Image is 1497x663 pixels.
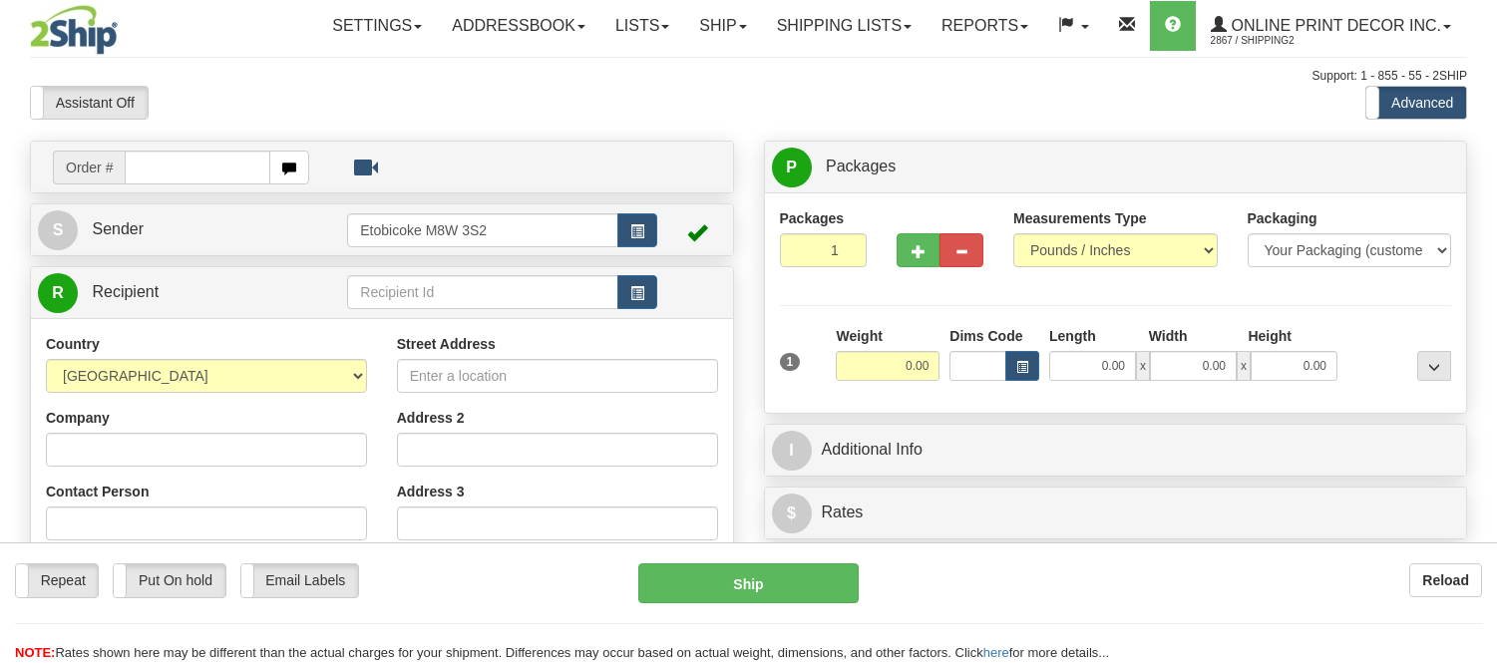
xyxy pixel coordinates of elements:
div: Support: 1 - 855 - 55 - 2SHIP [30,68,1467,85]
label: Length [1049,326,1096,346]
input: Recipient Id [347,275,617,309]
a: R Recipient [38,272,313,313]
label: Email Labels [241,564,358,596]
label: Packaging [1248,208,1317,228]
span: S [38,210,78,250]
button: Ship [638,563,858,603]
span: Recipient [92,283,159,300]
label: Put On hold [114,564,224,596]
button: Reload [1409,563,1482,597]
label: Address 2 [397,408,465,428]
label: Height [1248,326,1292,346]
span: 2867 / Shipping2 [1211,31,1360,51]
a: Addressbook [437,1,600,51]
a: IAdditional Info [772,430,1460,471]
label: Dims Code [949,326,1022,346]
label: Advanced [1366,87,1466,119]
img: logo2867.jpg [30,5,118,55]
a: Ship [684,1,761,51]
span: $ [772,494,812,533]
span: R [38,273,78,313]
label: Measurements Type [1013,208,1147,228]
span: P [772,148,812,187]
b: Reload [1422,572,1469,588]
a: here [983,645,1009,660]
a: Online Print Decor Inc. 2867 / Shipping2 [1196,1,1466,51]
label: Assistant Off [31,87,148,119]
a: S Sender [38,209,347,250]
span: x [1136,351,1150,381]
span: Packages [826,158,896,174]
span: Order # [53,151,125,184]
a: $Rates [772,493,1460,533]
span: I [772,431,812,471]
label: Repeat [16,564,98,596]
div: ... [1417,351,1451,381]
label: Street Address [397,334,496,354]
label: Country [46,334,100,354]
label: Packages [780,208,845,228]
a: P Packages [772,147,1460,187]
span: x [1237,351,1251,381]
input: Sender Id [347,213,617,247]
iframe: chat widget [1451,229,1495,433]
label: Weight [836,326,882,346]
label: Address 3 [397,482,465,501]
label: Width [1149,326,1188,346]
span: 1 [780,353,801,371]
input: Enter a location [397,359,718,393]
a: Settings [317,1,437,51]
a: Shipping lists [762,1,927,51]
a: Reports [927,1,1043,51]
span: Online Print Decor Inc. [1227,17,1441,34]
span: Sender [92,220,144,237]
span: NOTE: [15,645,55,660]
label: Contact Person [46,482,149,501]
a: Lists [600,1,684,51]
label: Company [46,408,110,428]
